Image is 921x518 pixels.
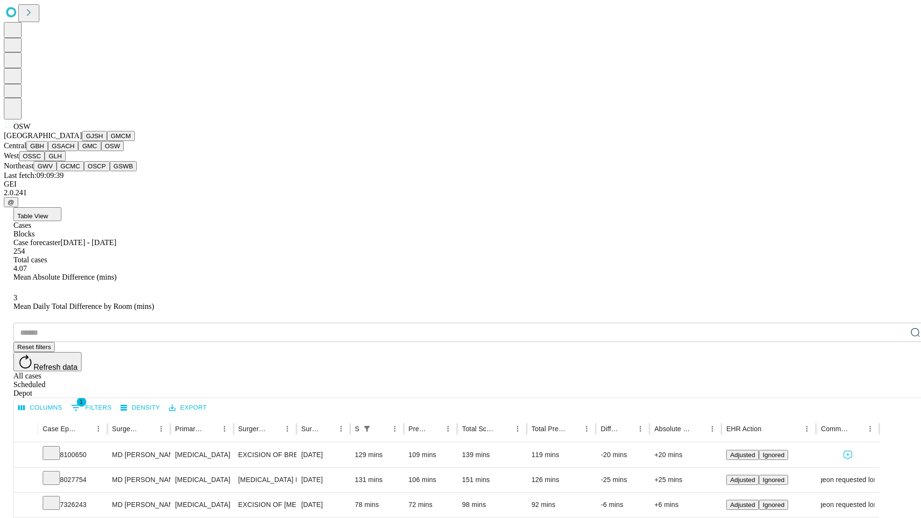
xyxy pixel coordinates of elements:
[101,141,124,151] button: OSW
[821,425,849,433] div: Comments
[48,141,78,151] button: GSACH
[19,497,33,514] button: Expand
[763,451,784,459] span: Ignored
[13,247,25,255] span: 254
[730,476,755,483] span: Adjusted
[43,443,103,467] div: 8100650
[16,400,65,415] button: Select columns
[409,443,453,467] div: 109 mins
[13,352,82,371] button: Refresh data
[4,152,19,160] span: West
[218,422,231,436] button: Menu
[34,161,57,171] button: GWV
[409,425,427,433] div: Predicted In Room Duration
[4,180,917,188] div: GEI
[19,472,33,489] button: Expand
[204,422,218,436] button: Sort
[166,400,209,415] button: Export
[175,493,228,517] div: [MEDICAL_DATA]
[281,422,294,436] button: Menu
[601,468,645,492] div: -25 mins
[462,443,522,467] div: 139 mins
[654,443,717,467] div: +20 mins
[706,422,719,436] button: Menu
[175,443,228,467] div: [MEDICAL_DATA]
[13,264,27,272] span: 4.07
[511,422,524,436] button: Menu
[112,425,140,433] div: Surgeon Name
[141,422,154,436] button: Sort
[238,443,292,467] div: EXCISION OF BREAST LESION RADIOLOGICAL MARKER
[759,500,788,510] button: Ignored
[238,493,292,517] div: EXCISION OF [MEDICAL_DATA] OR TUMOR BREAST
[601,443,645,467] div: -20 mins
[360,422,374,436] button: Show filters
[301,425,320,433] div: Surgery Date
[238,425,266,433] div: Surgery Name
[462,493,522,517] div: 98 mins
[808,468,887,492] span: Surgeon requested longer
[360,422,374,436] div: 1 active filter
[13,342,55,352] button: Reset filters
[334,422,348,436] button: Menu
[112,443,165,467] div: MD [PERSON_NAME] A Md
[763,501,784,508] span: Ignored
[301,468,345,492] div: [DATE]
[13,122,31,130] span: OSW
[17,343,51,351] span: Reset filters
[726,425,761,433] div: EHR Action
[441,422,455,436] button: Menu
[409,493,453,517] div: 72 mins
[620,422,634,436] button: Sort
[654,493,717,517] div: +6 mins
[726,500,759,510] button: Adjusted
[726,450,759,460] button: Adjusted
[60,238,116,247] span: [DATE] - [DATE]
[462,425,496,433] div: Total Scheduled Duration
[531,493,591,517] div: 92 mins
[45,151,65,161] button: GLH
[13,207,61,221] button: Table View
[43,493,103,517] div: 7326243
[759,475,788,485] button: Ignored
[355,468,399,492] div: 131 mins
[355,443,399,467] div: 129 mins
[26,141,48,151] button: GBH
[69,400,114,415] button: Show filters
[8,199,14,206] span: @
[112,468,165,492] div: MD [PERSON_NAME] A Md
[34,363,78,371] span: Refresh data
[567,422,580,436] button: Sort
[762,422,776,436] button: Sort
[634,422,647,436] button: Menu
[57,161,84,171] button: GCMC
[863,422,877,436] button: Menu
[654,468,717,492] div: +25 mins
[375,422,388,436] button: Sort
[759,450,788,460] button: Ignored
[821,493,874,517] div: Surgeon requested longer
[238,468,292,492] div: [MEDICAL_DATA] PARTIAL
[763,476,784,483] span: Ignored
[800,422,814,436] button: Menu
[355,493,399,517] div: 78 mins
[321,422,334,436] button: Sort
[118,400,163,415] button: Density
[154,422,168,436] button: Menu
[692,422,706,436] button: Sort
[13,238,60,247] span: Case forecaster
[301,443,345,467] div: [DATE]
[92,422,105,436] button: Menu
[850,422,863,436] button: Sort
[107,131,135,141] button: GMCM
[4,162,34,170] span: Northeast
[726,475,759,485] button: Adjusted
[110,161,137,171] button: GSWB
[428,422,441,436] button: Sort
[4,197,18,207] button: @
[355,425,359,433] div: Scheduled In Room Duration
[13,273,117,281] span: Mean Absolute Difference (mins)
[4,188,917,197] div: 2.0.241
[730,451,755,459] span: Adjusted
[175,468,228,492] div: [MEDICAL_DATA]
